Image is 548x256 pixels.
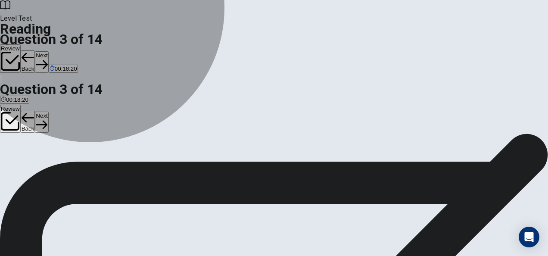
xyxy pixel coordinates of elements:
[519,227,539,247] div: Open Intercom Messenger
[35,51,48,72] button: Next
[49,65,78,73] button: 00:18:20
[6,97,28,103] span: 00:18:20
[55,66,77,72] span: 00:18:20
[21,111,35,133] button: Back
[35,112,48,133] button: Next
[21,50,35,73] button: Back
